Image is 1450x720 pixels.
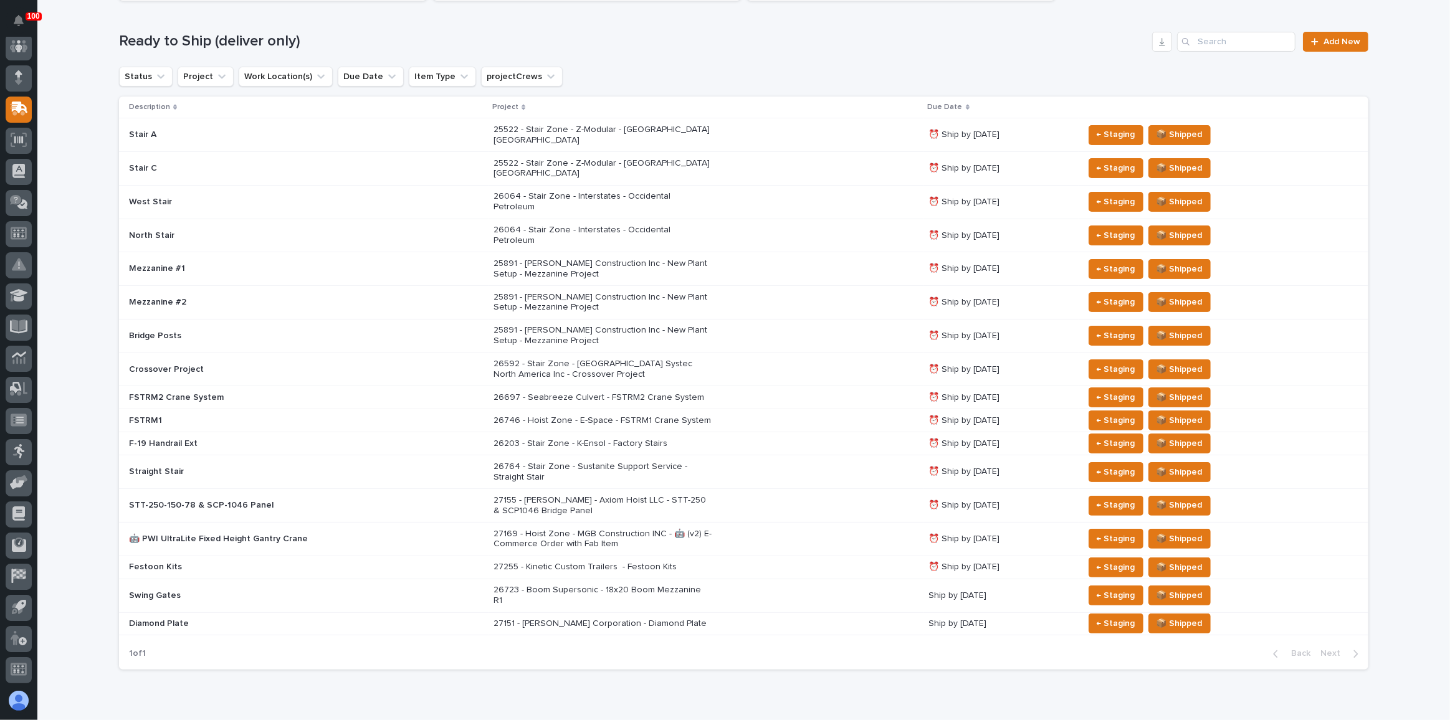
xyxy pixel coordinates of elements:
p: Stair A [129,130,347,140]
tr: Swing Gates26723 - Boom Supersonic - 18x20 Boom Mezzanine R1Ship by [DATE]← Staging📦 Shipped [119,579,1368,612]
p: 27255 - Kinetic Custom Trailers - Festoon Kits [494,562,712,572]
button: Status [119,67,173,87]
p: ⏰ Ship by [DATE] [929,130,1074,140]
p: 27169 - Hoist Zone - MGB Construction INC - 🤖 (v2) E-Commerce Order with Fab Item [494,529,712,550]
span: ← Staging [1097,194,1135,209]
span: 📦 Shipped [1157,161,1203,176]
p: Diamond Plate [129,618,347,629]
tr: F-19 Handrail Ext26203 - Stair Zone - K-Ensol - Factory Stairs⏰ Ship by [DATE]← Staging📦 Shipped [119,432,1368,455]
button: ← Staging [1089,292,1143,312]
span: 📦 Shipped [1157,465,1203,480]
button: projectCrews [481,67,563,87]
p: F-19 Handrail Ext [129,438,347,449]
p: 1 of 1 [119,638,156,669]
button: 📦 Shipped [1148,557,1211,577]
p: Stair C [129,163,347,174]
span: ← Staging [1097,436,1135,451]
button: ← Staging [1089,585,1143,605]
p: 26764 - Stair Zone - Sustanite Support Service - Straight Stair [494,462,712,483]
p: Bridge Posts [129,331,347,341]
span: ← Staging [1097,413,1135,428]
p: ⏰ Ship by [DATE] [929,230,1074,241]
span: 📦 Shipped [1157,588,1203,603]
span: ← Staging [1097,127,1135,142]
p: 27155 - [PERSON_NAME] - Axiom Hoist LLC - STT-250 & SCP1046 Bridge Panel [494,495,712,516]
p: ⏰ Ship by [DATE] [929,562,1074,572]
p: Ship by [DATE] [929,590,1074,601]
tr: FSTRM2 Crane System26697 - Seabreeze Culvert - FSTRM2 Crane System⏰ Ship by [DATE]← Staging📦 Shipped [119,386,1368,409]
p: North Stair [129,230,347,241]
button: ← Staging [1089,326,1143,346]
span: Back [1284,648,1310,659]
span: 📦 Shipped [1157,616,1203,631]
p: 27151 - [PERSON_NAME] Corporation - Diamond Plate [494,618,712,629]
p: 26746 - Hoist Zone - E-Space - FSTRM1 Crane System [494,415,712,426]
span: 📦 Shipped [1157,413,1203,428]
button: ← Staging [1089,462,1143,482]
span: ← Staging [1097,262,1135,277]
p: ⏰ Ship by [DATE] [929,438,1074,449]
button: Work Location(s) [239,67,333,87]
p: Crossover Project [129,364,347,375]
p: 🤖 PWI UltraLite Fixed Height Gantry Crane [129,534,347,544]
p: 25891 - [PERSON_NAME] Construction Inc - New Plant Setup - Mezzanine Project [494,258,712,280]
p: ⏰ Ship by [DATE] [929,534,1074,544]
p: 26697 - Seabreeze Culvert - FSTRM2 Crane System [494,392,712,403]
button: users-avatar [6,688,32,714]
p: ⏰ Ship by [DATE] [929,500,1074,511]
button: 📦 Shipped [1148,462,1211,482]
p: Straight Stair [129,467,347,477]
p: Due Date [928,100,963,114]
tr: Mezzanine #225891 - [PERSON_NAME] Construction Inc - New Plant Setup - Mezzanine Project⏰ Ship by... [119,286,1368,320]
p: FSTRM2 Crane System [129,392,347,403]
p: Description [129,100,170,114]
span: 📦 Shipped [1157,362,1203,377]
button: ← Staging [1089,259,1143,279]
span: ← Staging [1097,295,1135,310]
button: ← Staging [1089,225,1143,245]
p: ⏰ Ship by [DATE] [929,415,1074,426]
button: 📦 Shipped [1148,359,1211,379]
span: 📦 Shipped [1157,328,1203,343]
span: ← Staging [1097,531,1135,546]
span: ← Staging [1097,465,1135,480]
button: 📦 Shipped [1148,496,1211,516]
p: 26203 - Stair Zone - K-Ensol - Factory Stairs [494,438,712,449]
button: Project [178,67,234,87]
button: ← Staging [1089,387,1143,407]
button: Item Type [409,67,476,87]
p: Mezzanine #1 [129,263,347,274]
span: ← Staging [1097,328,1135,343]
tr: West Stair26064 - Stair Zone - Interstates - Occidental Petroleum⏰ Ship by [DATE]← Staging📦 Shipped [119,185,1368,219]
button: 📦 Shipped [1148,585,1211,605]
span: ← Staging [1097,362,1135,377]
button: 📦 Shipped [1148,225,1211,245]
button: ← Staging [1089,359,1143,379]
tr: Mezzanine #125891 - [PERSON_NAME] Construction Inc - New Plant Setup - Mezzanine Project⏰ Ship by... [119,252,1368,286]
span: 📦 Shipped [1157,295,1203,310]
span: 📦 Shipped [1157,194,1203,209]
p: 26592 - Stair Zone - [GEOGRAPHIC_DATA] Systec North America Inc - Crossover Project [494,359,712,380]
span: Next [1320,648,1348,659]
span: 📦 Shipped [1157,498,1203,513]
p: 26064 - Stair Zone - Interstates - Occidental Petroleum [494,225,712,246]
button: Next [1315,648,1368,659]
p: Festoon Kits [129,562,347,572]
tr: Stair C25522 - Stair Zone - Z-Modular - [GEOGRAPHIC_DATA] [GEOGRAPHIC_DATA]⏰ Ship by [DATE]← Stag... [119,151,1368,185]
button: 📦 Shipped [1148,613,1211,633]
span: ← Staging [1097,498,1135,513]
div: Notifications100 [16,15,32,35]
p: ⏰ Ship by [DATE] [929,467,1074,477]
p: STT-250-150-78 & SCP-1046 Panel [129,500,347,511]
button: ← Staging [1089,158,1143,178]
tr: Crossover Project26592 - Stair Zone - [GEOGRAPHIC_DATA] Systec North America Inc - Crossover Proj... [119,353,1368,386]
input: Search [1177,32,1295,52]
tr: Festoon Kits27255 - Kinetic Custom Trailers - Festoon Kits⏰ Ship by [DATE]← Staging📦 Shipped [119,556,1368,579]
button: ← Staging [1089,496,1143,516]
p: 26723 - Boom Supersonic - 18x20 Boom Mezzanine R1 [494,585,712,606]
button: Notifications [6,7,32,34]
button: 📦 Shipped [1148,326,1211,346]
tr: North Stair26064 - Stair Zone - Interstates - Occidental Petroleum⏰ Ship by [DATE]← Staging📦 Shipped [119,219,1368,252]
p: ⏰ Ship by [DATE] [929,364,1074,375]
